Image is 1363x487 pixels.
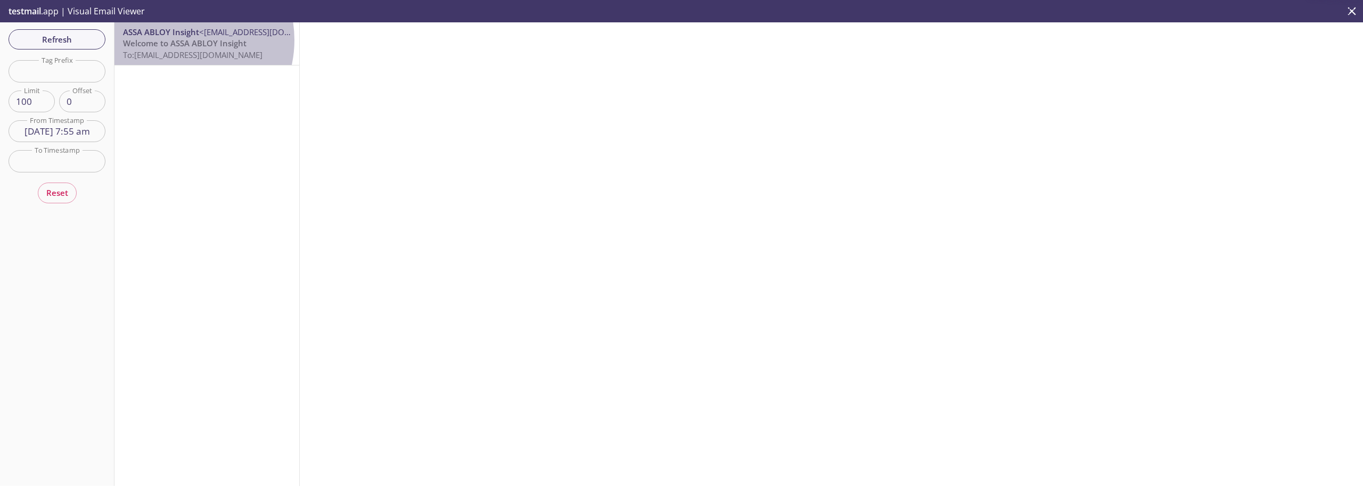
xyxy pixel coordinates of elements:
nav: emails [114,22,299,65]
span: Welcome to ASSA ABLOY Insight [123,38,247,48]
span: testmail [9,5,41,17]
div: ASSA ABLOY Insight<[EMAIL_ADDRESS][DOMAIN_NAME]>Welcome to ASSA ABLOY InsightTo:[EMAIL_ADDRESS][D... [114,22,299,65]
span: Refresh [17,32,97,46]
span: Reset [46,186,68,200]
span: To: [EMAIL_ADDRESS][DOMAIN_NAME] [123,49,262,60]
button: Reset [38,183,77,203]
span: ASSA ABLOY Insight [123,27,199,37]
button: Refresh [9,29,105,49]
span: <[EMAIL_ADDRESS][DOMAIN_NAME]> [199,27,337,37]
